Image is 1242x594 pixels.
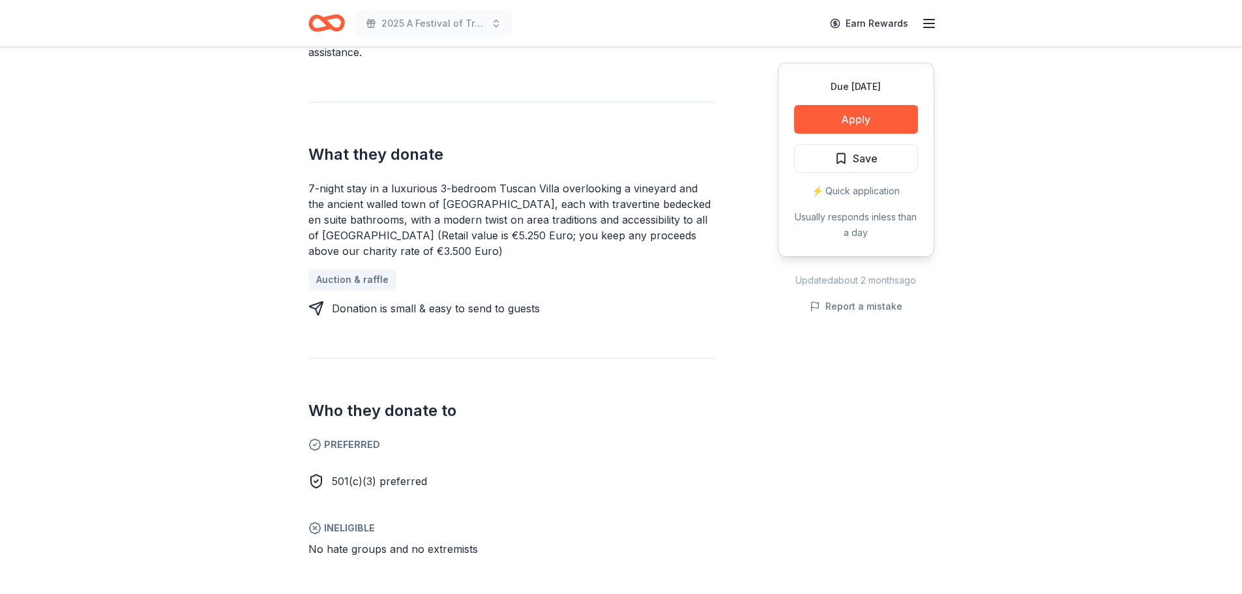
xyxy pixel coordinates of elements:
[778,273,934,288] div: Updated about 2 months ago
[308,400,715,421] h2: Who they donate to
[794,209,918,241] div: Usually responds in less than a day
[794,144,918,173] button: Save
[794,183,918,199] div: ⚡️ Quick application
[381,16,486,31] span: 2025 A Festival of Trees Event
[794,105,918,134] button: Apply
[853,150,878,167] span: Save
[308,181,715,259] div: 7-night stay in a luxurious 3-bedroom Tuscan Villa overlooking a vineyard and the ancient walled ...
[810,299,902,314] button: Report a mistake
[308,437,715,453] span: Preferred
[308,269,396,290] a: Auction & raffle
[332,475,427,488] span: 501(c)(3) preferred
[308,8,345,38] a: Home
[794,79,918,95] div: Due [DATE]
[308,144,715,165] h2: What they donate
[355,10,512,37] button: 2025 A Festival of Trees Event
[822,12,916,35] a: Earn Rewards
[308,542,478,556] span: No hate groups and no extremists
[332,301,540,316] div: Donation is small & easy to send to guests
[308,520,715,536] span: Ineligible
